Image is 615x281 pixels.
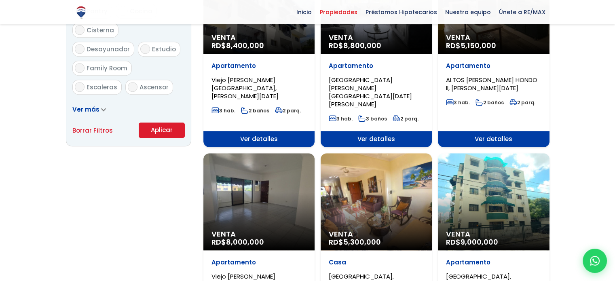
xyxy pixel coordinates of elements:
span: 2 parq. [275,107,301,114]
input: Family Room [75,63,85,73]
span: Venta [329,34,424,42]
span: Desayunador [87,45,130,53]
p: Apartamento [446,62,541,70]
span: Viejo [PERSON_NAME][GEOGRAPHIC_DATA], [PERSON_NAME][DATE] [211,76,279,100]
span: RD$ [329,40,381,51]
span: Únete a RE/MAX [495,6,549,18]
span: Propiedades [316,6,361,18]
span: Inicio [292,6,316,18]
span: 2 baños [241,107,269,114]
span: Venta [446,230,541,238]
a: Borrar Filtros [72,125,113,135]
span: Family Room [87,64,127,72]
span: Estudio [152,45,176,53]
span: RD$ [446,40,496,51]
img: Logo de REMAX [74,5,88,19]
span: 8,800,000 [343,40,381,51]
span: Ver detalles [321,131,432,147]
input: Ascensor [128,82,137,92]
span: Ascensor [139,83,169,91]
span: 3 hab. [211,107,235,114]
input: Escaleras [75,82,85,92]
span: RD$ [211,237,264,247]
p: Apartamento [211,258,306,266]
span: Venta [446,34,541,42]
span: 2 parq. [509,99,535,106]
span: 5,150,000 [461,40,496,51]
input: Cisterna [75,25,85,35]
a: Ver más [72,105,106,114]
input: Estudio [140,44,150,54]
span: 2 baños [476,99,504,106]
span: Venta [211,34,306,42]
span: 3 hab. [329,115,353,122]
span: 3 baños [358,115,387,122]
p: Apartamento [446,258,541,266]
span: [GEOGRAPHIC_DATA][PERSON_NAME][GEOGRAPHIC_DATA][DATE][PERSON_NAME] [329,76,412,108]
span: Escaleras [87,83,117,91]
span: 3 hab. [446,99,470,106]
span: 5,300,000 [343,237,381,247]
span: Venta [329,230,424,238]
input: Desayunador [75,44,85,54]
span: Venta [211,230,306,238]
span: Ver más [72,105,99,114]
p: Apartamento [329,62,424,70]
span: Ver detalles [438,131,549,147]
span: ALTOS [PERSON_NAME] HONDO II, [PERSON_NAME][DATE] [446,76,537,92]
span: 2 parq. [393,115,418,122]
span: RD$ [329,237,381,247]
button: Aplicar [139,123,185,138]
p: Casa [329,258,424,266]
span: 8,400,000 [226,40,264,51]
span: 9,000,000 [461,237,498,247]
span: RD$ [446,237,498,247]
span: Préstamos Hipotecarios [361,6,441,18]
span: 8,000,000 [226,237,264,247]
span: Cisterna [87,26,114,34]
p: Apartamento [211,62,306,70]
span: RD$ [211,40,264,51]
span: Ver detalles [203,131,315,147]
span: Nuestro equipo [441,6,495,18]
